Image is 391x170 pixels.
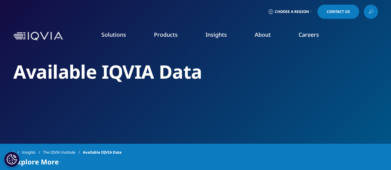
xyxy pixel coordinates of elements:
a: Products [154,31,178,38]
a: Contact Us [317,5,359,19]
a: The IQVIA Institute [43,147,83,158]
span: Explore More [13,158,59,165]
span: Contact Us [327,10,350,14]
button: Cookies Settings [4,151,19,167]
h2: Available IQVIA Data [13,60,378,83]
a: Solutions [101,31,126,38]
a: About [255,31,271,38]
nav: Primary [65,22,378,51]
a: Careers [299,31,319,38]
a: Insights [22,147,43,158]
span: Available IQVIA Data [83,147,121,158]
span: Choose a Region [275,9,309,14]
img: IQVIA Healthcare Information Technology and Pharma Clinical Research Company [13,32,63,41]
a: Insights [206,31,227,38]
